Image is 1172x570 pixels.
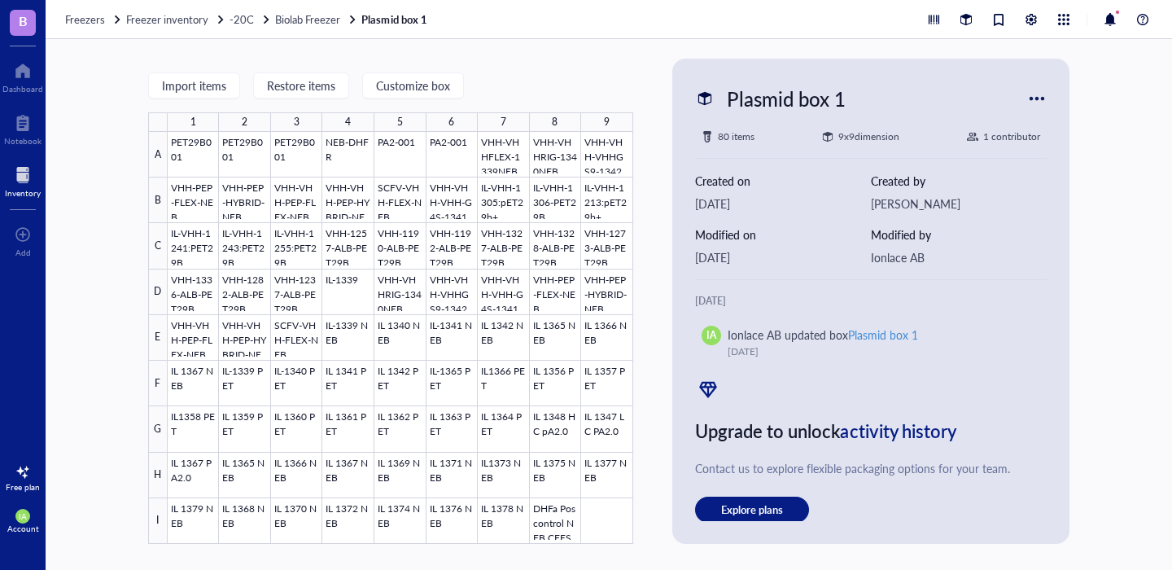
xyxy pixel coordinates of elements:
div: 80 items [718,129,754,145]
div: D [148,270,168,315]
div: Notebook [4,136,42,146]
div: Ionlace AB [871,248,1047,266]
a: Notebook [4,110,42,146]
div: I [148,498,168,544]
a: Freezers [65,12,123,27]
div: [PERSON_NAME] [871,195,1047,213]
div: Inventory [5,188,41,198]
span: Freezer inventory [126,11,208,27]
div: F [148,361,168,406]
span: Explore plans [721,502,783,517]
span: IA [19,511,27,521]
div: 3 [294,112,300,132]
button: Restore items [253,72,349,99]
span: Import items [162,79,226,92]
button: Customize box [362,72,464,99]
div: Ionlace AB updated box [728,326,918,344]
div: 8 [552,112,558,132]
div: [DATE] [695,293,1047,309]
div: 5 [397,112,403,132]
span: Restore items [267,79,335,92]
div: E [148,315,168,361]
div: Modified by [871,226,1047,243]
button: Explore plans [695,497,809,523]
a: Inventory [5,162,41,198]
div: [DATE] [695,248,871,266]
div: A [148,132,168,178]
a: IAIonlace AB updated boxPlasmid box 1[DATE] [695,319,1047,366]
div: 7 [501,112,506,132]
div: B [148,178,168,223]
div: G [148,406,168,452]
div: [DATE] [695,195,871,213]
div: Created by [871,172,1047,190]
span: B [19,11,28,31]
a: Dashboard [2,58,43,94]
div: Upgrade to unlock [695,415,1047,446]
div: Account [7,524,39,533]
div: Contact us to explore flexible packaging options for your team. [695,459,1047,477]
button: Import items [148,72,240,99]
div: 4 [345,112,351,132]
div: 9 [604,112,610,132]
a: Plasmid box 1 [361,12,430,27]
div: 6 [448,112,454,132]
div: 2 [242,112,247,132]
div: 1 contributor [983,129,1040,145]
span: activity history [840,418,956,444]
span: Customize box [376,79,450,92]
div: 9 x 9 dimension [838,129,899,145]
div: Free plan [6,482,40,492]
span: Biolab Freezer [275,11,340,27]
div: 1 [190,112,196,132]
div: Plasmid box 1 [848,327,918,343]
div: H [148,453,168,498]
div: C [148,223,168,269]
a: -20CBiolab Freezer [230,12,358,27]
a: Explore plans [695,497,1047,523]
div: Add [15,248,31,257]
div: Created on [695,172,871,190]
span: IA [706,328,716,343]
div: Dashboard [2,84,43,94]
span: -20C [230,11,254,27]
div: [DATE] [728,344,1027,360]
a: Freezer inventory [126,12,226,27]
div: Plasmid box 1 [719,81,853,116]
span: Freezers [65,11,105,27]
div: Modified on [695,226,871,243]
